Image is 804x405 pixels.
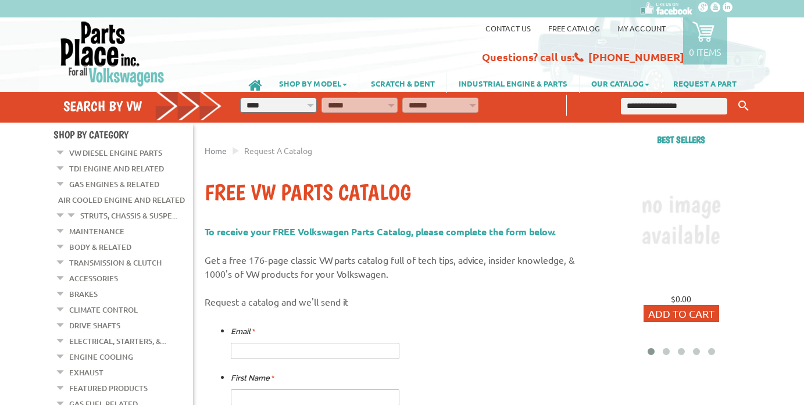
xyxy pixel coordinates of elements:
a: Contact us [485,23,531,33]
a: VW Diesel Engine Parts [69,145,162,160]
span: Request a Catalog [244,145,312,156]
a: Transmission & Clutch [69,255,162,270]
a: OUR CATALOG [580,73,661,93]
span: To receive your FREE Volkswagen Parts Catalog, please complete the form below. [205,225,556,238]
a: Climate Control [69,302,138,317]
p: Get a free 176-page classic VW parts catalog full of tech tips, advice, insider knowledge, & 1000... [205,253,600,281]
span: $0.00 [671,293,691,304]
a: REQUEST A PART [662,73,748,93]
a: INDUSTRIAL ENGINE & PARTS [447,73,579,93]
a: Featured Products [69,381,148,396]
a: SCRATCH & DENT [359,73,446,93]
h4: Search by VW [63,98,223,114]
a: 0 items [683,17,727,64]
a: Drive Shafts [69,318,120,333]
p: 0 items [689,46,721,58]
a: Air Cooled Engine and Related [58,192,185,207]
a: Electrical, Starters, &... [69,334,166,349]
a: Body & Related [69,239,131,255]
img: Parts Place Inc! [59,20,166,87]
label: Email [231,325,255,339]
a: Free Catalog [548,23,600,33]
p: Request a catalog and we'll send it [205,295,600,309]
h1: Free VW Parts Catalog [205,179,600,207]
a: Brakes [69,286,98,302]
a: Engine Cooling [69,349,133,364]
a: Home [205,145,227,156]
a: TDI Engine and Related [69,161,164,176]
a: SHOP BY MODEL [267,73,359,93]
a: Struts, Chassis & Suspe... [80,208,177,223]
a: Gas Engines & Related [69,177,159,192]
a: Exhaust [69,365,103,380]
a: My Account [617,23,666,33]
h4: Shop By Category [53,128,193,141]
label: First Name [231,371,274,385]
a: Maintenance [69,224,124,239]
button: Keyword Search [735,96,752,116]
h2: Best sellers [612,134,751,145]
span: Add to Cart [648,307,714,320]
button: Add to Cart [644,305,719,322]
a: Accessories [69,271,118,286]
